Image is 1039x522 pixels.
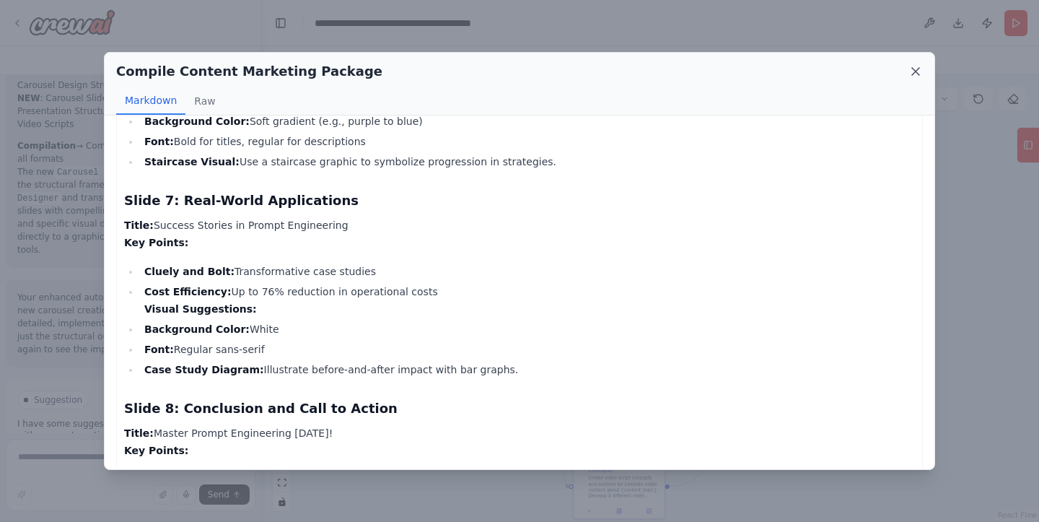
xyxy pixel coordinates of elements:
[124,399,915,419] h3: Slide 8: Conclusion and Call to Action
[140,321,915,338] li: White
[144,303,257,315] strong: Visual Suggestions:
[124,427,154,439] strong: Title:
[140,153,915,170] li: Use a staircase graphic to symbolize progression in strategies.
[124,219,154,231] strong: Title:
[140,361,915,378] li: Illustrate before-and-after impact with bar graphs.
[140,263,915,280] li: Transformative case studies
[185,87,224,115] button: Raw
[144,136,174,147] strong: Font:
[140,341,915,358] li: Regular sans-serif
[144,116,250,127] strong: Background Color:
[140,283,915,318] li: Up to 76% reduction in operational costs
[144,344,174,355] strong: Font:
[144,323,250,335] strong: Background Color:
[124,191,915,211] h3: Slide 7: Real-World Applications
[144,286,232,297] strong: Cost Efficiency:
[140,133,915,150] li: Bold for titles, regular for descriptions
[144,266,234,277] strong: Cluely and Bolt:
[124,425,915,459] p: Master Prompt Engineering [DATE]!
[124,237,188,248] strong: Key Points:
[116,87,185,115] button: Markdown
[144,364,264,375] strong: Case Study Diagram:
[116,61,382,82] h2: Compile Content Marketing Package
[124,445,188,456] strong: Key Points:
[140,113,915,130] li: Soft gradient (e.g., purple to blue)
[144,156,240,168] strong: Staircase Visual:
[124,217,915,251] p: Success Stories in Prompt Engineering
